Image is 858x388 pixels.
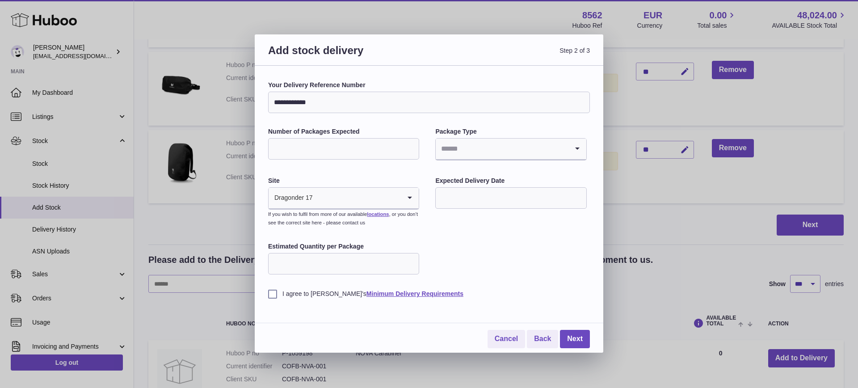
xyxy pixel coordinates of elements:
input: Search for option [313,188,401,208]
a: Back [527,330,558,348]
div: Search for option [269,188,419,209]
small: If you wish to fulfil from more of our available , or you don’t see the correct site here - pleas... [268,211,418,225]
label: Number of Packages Expected [268,127,419,136]
span: Step 2 of 3 [429,43,590,68]
label: Package Type [435,127,586,136]
a: Minimum Delivery Requirements [366,290,463,297]
a: locations [367,211,389,217]
label: Your Delivery Reference Number [268,81,590,89]
a: Cancel [488,330,525,348]
span: Dragonder 17 [269,188,313,208]
label: Site [268,177,419,185]
label: Estimated Quantity per Package [268,242,419,251]
label: Expected Delivery Date [435,177,586,185]
label: I agree to [PERSON_NAME]'s [268,290,590,298]
h3: Add stock delivery [268,43,429,68]
input: Search for option [436,139,568,159]
div: Search for option [436,139,586,160]
a: Next [560,330,590,348]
